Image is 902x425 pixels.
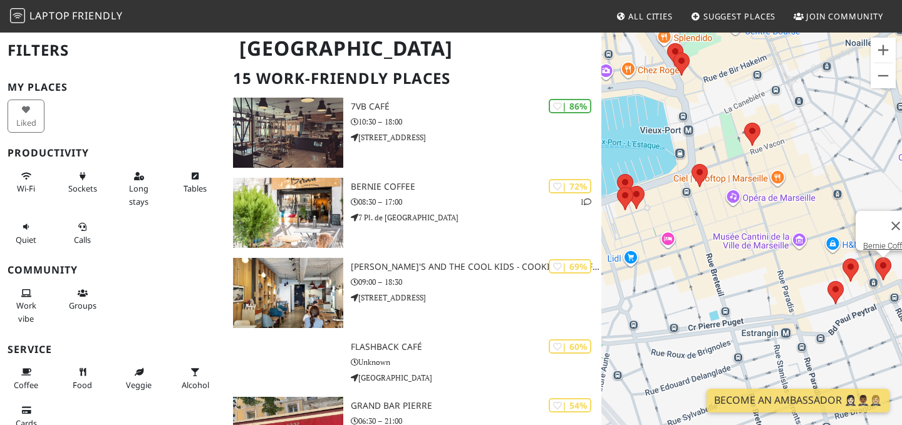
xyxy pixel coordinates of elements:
[29,9,70,23] span: Laptop
[225,98,601,168] a: 7VB Café | 86% 7VB Café 10:30 – 18:00 [STREET_ADDRESS]
[707,389,889,412] a: Become an Ambassador 🤵🏻‍♀️🤵🏾‍♂️🤵🏼‍♀️
[73,379,92,391] span: Food
[351,196,601,208] p: 08:30 – 17:00
[351,101,601,112] h3: 7VB Café
[10,8,25,23] img: LaptopFriendly
[351,182,601,192] h3: Bernie Coffee
[177,166,214,199] button: Tables
[549,99,591,113] div: | 86%
[686,5,781,28] a: Suggest Places
[549,339,591,354] div: | 60%
[580,196,591,208] p: 1
[233,178,343,248] img: Bernie Coffee
[789,5,888,28] a: Join Community
[129,183,148,207] span: Long stays
[351,212,601,223] p: 7 Pl. de [GEOGRAPHIC_DATA]
[177,362,214,395] button: Alcohol
[8,81,218,93] h3: My Places
[64,283,101,316] button: Groups
[806,11,883,22] span: Join Community
[351,116,601,128] p: 10:30 – 18:00
[225,178,601,248] a: Bernie Coffee | 72% 1 Bernie Coffee 08:30 – 17:00 7 Pl. de [GEOGRAPHIC_DATA]
[549,179,591,193] div: | 72%
[64,362,101,395] button: Food
[16,234,36,245] span: Quiet
[182,379,209,391] span: Alcohol
[8,31,218,69] h2: Filters
[233,258,343,328] img: Emilie's and the cool kids - Cookies & Coffee shop
[611,5,678,28] a: All Cities
[17,183,35,194] span: Stable Wi-Fi
[120,362,157,395] button: Veggie
[8,166,44,199] button: Wi-Fi
[871,63,896,88] button: Zoom out
[871,38,896,63] button: Zoom in
[69,300,96,311] span: Group tables
[16,300,36,324] span: People working
[549,259,591,274] div: | 69%
[120,166,157,212] button: Long stays
[229,31,599,66] h1: [GEOGRAPHIC_DATA]
[8,362,44,395] button: Coffee
[351,262,601,272] h3: [PERSON_NAME]'s and the cool kids - Cookies & Coffee shop
[68,183,97,194] span: Power sockets
[64,166,101,199] button: Sockets
[14,379,38,391] span: Coffee
[351,131,601,143] p: [STREET_ADDRESS]
[8,344,218,356] h3: Service
[225,258,601,328] a: Emilie's and the cool kids - Cookies & Coffee shop | 69% [PERSON_NAME]'s and the cool kids - Cook...
[703,11,776,22] span: Suggest Places
[10,6,123,28] a: LaptopFriendly LaptopFriendly
[351,356,601,368] p: Unknown
[72,9,122,23] span: Friendly
[8,147,218,159] h3: Productivity
[351,342,601,352] h3: Flashback café
[8,283,44,329] button: Work vibe
[351,401,601,411] h3: Grand Bar Pierre
[184,183,207,194] span: Work-friendly tables
[351,292,601,304] p: [STREET_ADDRESS]
[628,11,673,22] span: All Cities
[233,98,343,168] img: 7VB Café
[549,398,591,412] div: | 54%
[351,372,601,384] p: [GEOGRAPHIC_DATA]
[8,217,44,250] button: Quiet
[64,217,101,250] button: Calls
[351,276,601,288] p: 09:00 – 18:30
[225,338,601,387] a: | 60% Flashback café Unknown [GEOGRAPHIC_DATA]
[126,379,152,391] span: Veggie
[8,264,218,276] h3: Community
[74,234,91,245] span: Video/audio calls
